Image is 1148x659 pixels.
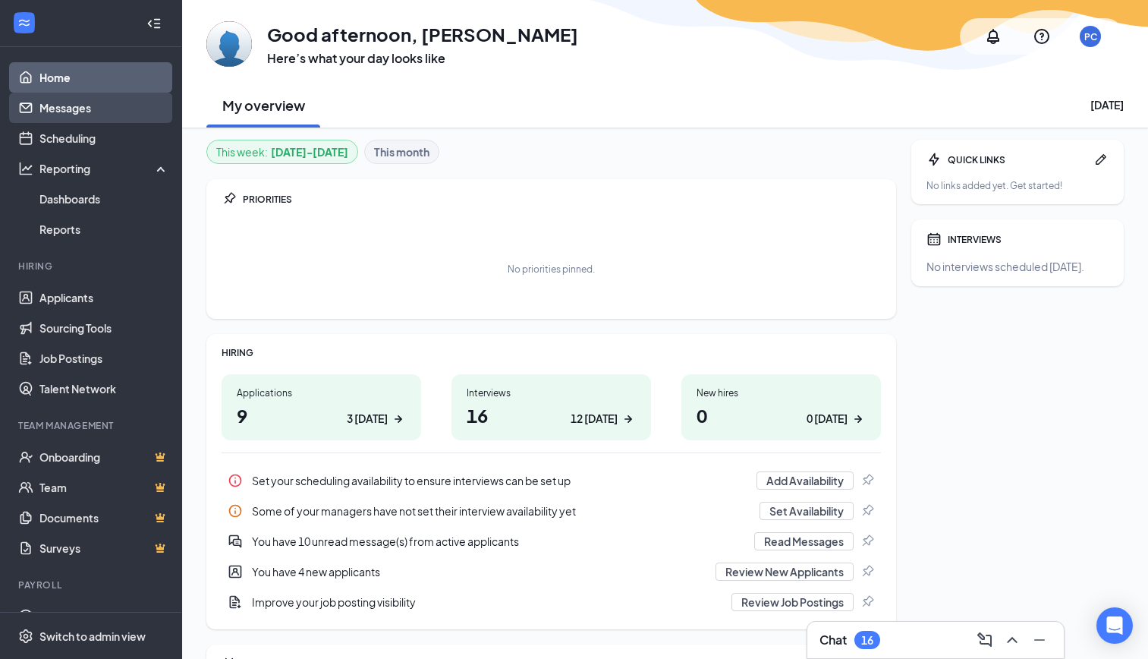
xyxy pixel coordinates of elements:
a: PayrollCrown [39,601,169,632]
div: Some of your managers have not set their interview availability yet [252,503,750,519]
a: Talent Network [39,374,169,404]
svg: UserEntity [228,564,243,579]
svg: ChevronUp [1003,631,1021,649]
svg: Collapse [146,16,162,31]
a: Scheduling [39,123,169,153]
a: InfoSet your scheduling availability to ensure interviews can be set upAdd AvailabilityPin [222,465,881,496]
div: 12 [DATE] [571,411,618,427]
a: TeamCrown [39,472,169,503]
div: You have 10 unread message(s) from active applicants [252,534,745,549]
h1: 0 [697,402,866,428]
div: You have 4 new applicants [252,564,706,579]
svg: DocumentAdd [228,594,243,610]
a: Applications93 [DATE]ArrowRight [222,374,421,440]
a: Interviews1612 [DATE]ArrowRight [451,374,651,440]
a: Messages [39,93,169,123]
h2: My overview [222,96,305,115]
svg: DoubleChatActive [228,534,243,549]
h3: Chat [819,632,847,648]
div: Set your scheduling availability to ensure interviews can be set up [252,473,747,488]
svg: Pin [860,534,875,549]
svg: Pin [860,564,875,579]
svg: WorkstreamLogo [17,15,32,30]
div: No interviews scheduled [DATE]. [926,259,1109,274]
h3: Here’s what your day looks like [267,50,578,67]
div: Set your scheduling availability to ensure interviews can be set up [222,465,881,496]
h1: 16 [467,402,636,428]
h1: 9 [237,402,406,428]
div: Reporting [39,161,170,176]
svg: ArrowRight [391,411,406,427]
svg: Pin [860,594,875,610]
svg: Notifications [984,27,1002,46]
svg: Pin [860,503,875,519]
div: Payroll [18,579,166,591]
svg: Pen [1093,152,1109,167]
button: ComposeMessage [973,628,997,652]
a: Reports [39,214,169,244]
img: Pete Cozzi [206,21,252,67]
div: Team Management [18,419,166,432]
button: ChevronUp [1000,628,1024,652]
svg: ComposeMessage [976,631,994,649]
a: DocumentsCrown [39,503,169,533]
svg: Bolt [926,152,942,167]
button: Add Availability [756,471,854,490]
div: New hires [697,386,866,399]
div: 0 [DATE] [807,411,848,427]
h1: Good afternoon, [PERSON_NAME] [267,21,578,47]
a: OnboardingCrown [39,442,169,472]
svg: Settings [18,629,33,644]
div: Interviews [467,386,636,399]
svg: Pin [860,473,875,488]
svg: Pin [222,191,237,207]
button: Minimize [1027,628,1052,652]
b: This month [374,143,429,160]
div: You have 4 new applicants [222,557,881,587]
div: Switch to admin view [39,629,146,644]
div: Open Intercom Messenger [1096,607,1133,644]
div: [DATE] [1090,97,1124,112]
div: You have 10 unread message(s) from active applicants [222,526,881,557]
a: Sourcing Tools [39,313,169,343]
div: PC [1084,30,1097,43]
div: Applications [237,386,406,399]
button: Read Messages [754,532,854,550]
div: Improve your job posting visibility [222,587,881,617]
div: HIRING [222,346,881,359]
a: Job Postings [39,343,169,374]
a: SurveysCrown [39,533,169,563]
b: [DATE] - [DATE] [271,143,348,160]
div: QUICK LINKS [948,153,1087,166]
svg: Info [228,473,243,488]
div: Hiring [18,260,166,273]
svg: Minimize [1030,631,1049,649]
div: No priorities pinned. [508,263,595,276]
a: InfoSome of your managers have not set their interview availability yetSet AvailabilityPin [222,496,881,526]
svg: Calendar [926,232,942,247]
div: Some of your managers have not set their interview availability yet [222,496,881,526]
div: No links added yet. Get started! [926,179,1109,192]
div: PRIORITIES [243,193,881,206]
svg: ArrowRight [851,411,866,427]
a: DoubleChatActiveYou have 10 unread message(s) from active applicantsRead MessagesPin [222,526,881,557]
svg: ArrowRight [621,411,636,427]
button: Set Availability [760,502,854,520]
div: This week : [216,143,348,160]
svg: Info [228,503,243,519]
svg: QuestionInfo [1033,27,1051,46]
div: 16 [861,634,873,647]
div: INTERVIEWS [948,233,1109,246]
a: DocumentAddImprove your job posting visibilityReview Job PostingsPin [222,587,881,617]
a: UserEntityYou have 4 new applicantsReview New ApplicantsPin [222,557,881,587]
a: Dashboards [39,184,169,214]
button: Review New Applicants [716,563,854,581]
button: Review Job Postings [731,593,854,611]
a: Home [39,62,169,93]
svg: Analysis [18,161,33,176]
div: Improve your job posting visibility [252,594,722,610]
div: 3 [DATE] [347,411,388,427]
a: Applicants [39,282,169,313]
a: New hires00 [DATE]ArrowRight [681,374,881,440]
